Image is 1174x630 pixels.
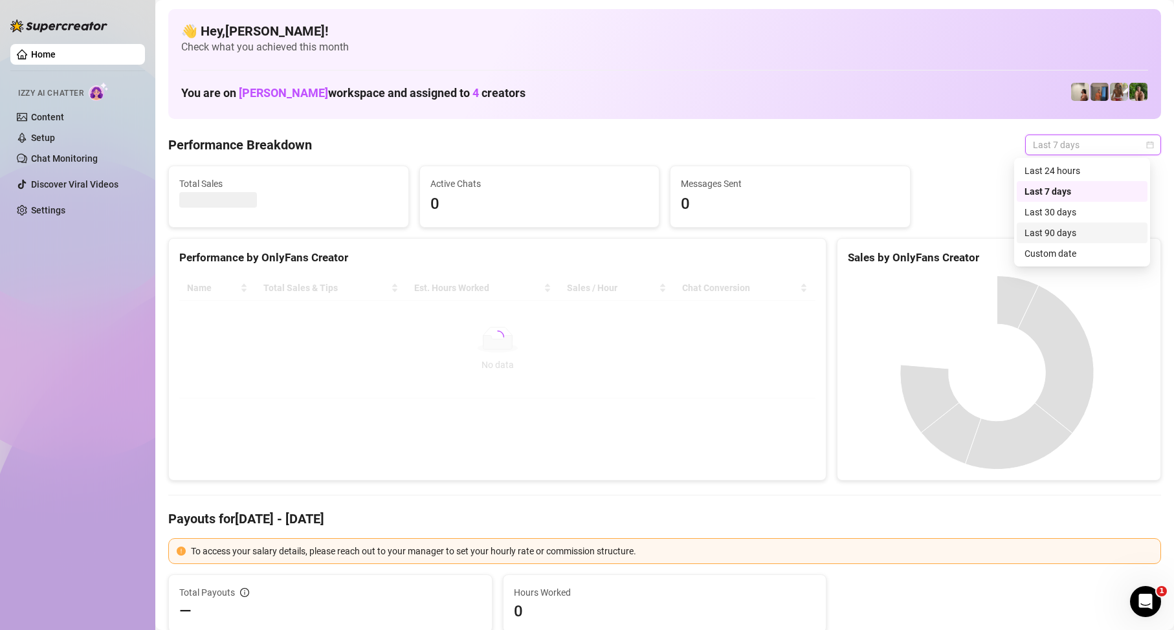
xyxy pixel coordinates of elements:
[1091,83,1109,101] img: Wayne
[168,136,312,154] h4: Performance Breakdown
[181,86,526,100] h1: You are on workspace and assigned to creators
[1017,160,1147,181] div: Last 24 hours
[31,179,118,190] a: Discover Viral Videos
[31,112,64,122] a: Content
[240,588,249,597] span: info-circle
[10,19,107,32] img: logo-BBDzfeDw.svg
[179,585,235,600] span: Total Payouts
[1024,164,1140,178] div: Last 24 hours
[1017,243,1147,264] div: Custom date
[681,177,900,191] span: Messages Sent
[239,86,328,100] span: [PERSON_NAME]
[181,40,1148,54] span: Check what you achieved this month
[31,153,98,164] a: Chat Monitoring
[1024,205,1140,219] div: Last 30 days
[177,547,186,556] span: exclamation-circle
[179,249,815,266] div: Performance by OnlyFans Creator
[1024,184,1140,199] div: Last 7 days
[1146,141,1154,149] span: calendar
[1130,586,1161,617] iframe: Intercom live chat
[514,601,816,622] span: 0
[18,87,83,100] span: Izzy AI Chatter
[89,82,109,101] img: AI Chatter
[179,177,398,191] span: Total Sales
[1033,135,1153,155] span: Last 7 days
[168,510,1161,528] h4: Payouts for [DATE] - [DATE]
[514,585,816,600] span: Hours Worked
[1110,83,1128,101] img: Nathaniel
[31,205,65,215] a: Settings
[1024,246,1140,261] div: Custom date
[681,192,900,217] span: 0
[1024,226,1140,240] div: Last 90 days
[430,177,649,191] span: Active Chats
[472,86,479,100] span: 4
[1157,586,1167,596] span: 1
[191,544,1153,558] div: To access your salary details, please reach out to your manager to set your hourly rate or commis...
[31,133,55,143] a: Setup
[491,331,504,343] span: loading
[1071,83,1089,101] img: Ralphy
[848,249,1150,266] div: Sales by OnlyFans Creator
[1017,181,1147,202] div: Last 7 days
[1129,83,1147,101] img: Nathaniel
[1017,223,1147,243] div: Last 90 days
[430,192,649,217] span: 0
[179,601,192,622] span: —
[181,22,1148,40] h4: 👋 Hey, [PERSON_NAME] !
[31,49,56,60] a: Home
[1017,202,1147,223] div: Last 30 days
